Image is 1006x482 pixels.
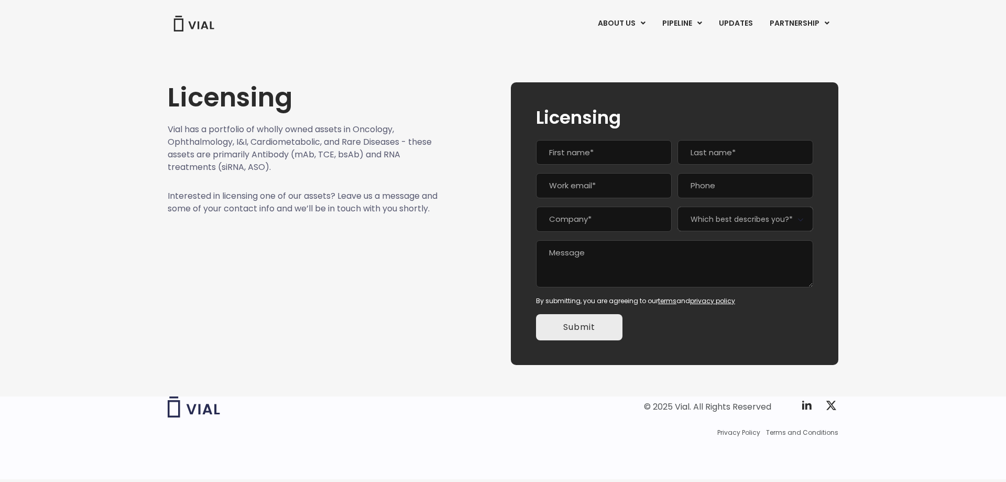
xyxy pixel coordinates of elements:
p: Interested in licensing one of our assets? Leave us a message and some of your contact info and w... [168,190,438,215]
span: Which best describes you?* [677,207,813,231]
h2: Licensing [536,108,813,127]
div: By submitting, you are agreeing to our and [536,296,813,306]
input: First name* [536,140,672,165]
a: Terms and Conditions [766,428,838,437]
input: Phone [677,173,813,198]
p: Vial has a portfolio of wholly owned assets in Oncology, Ophthalmology, I&I, Cardiometabolic, and... [168,123,438,174]
input: Company* [536,207,672,232]
a: ABOUT USMenu Toggle [589,15,653,33]
input: Last name* [677,140,813,165]
img: Vial logo wih "Vial" spelled out [168,397,220,417]
div: © 2025 Vial. All Rights Reserved [644,401,771,413]
a: terms [658,296,676,305]
img: Vial Logo [173,16,215,31]
input: Submit [536,314,622,340]
input: Work email* [536,173,672,198]
a: PARTNERSHIPMenu Toggle [761,15,838,33]
h1: Licensing [168,82,438,113]
a: Privacy Policy [717,428,760,437]
a: PIPELINEMenu Toggle [654,15,710,33]
a: privacy policy [690,296,735,305]
a: UPDATES [710,15,761,33]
